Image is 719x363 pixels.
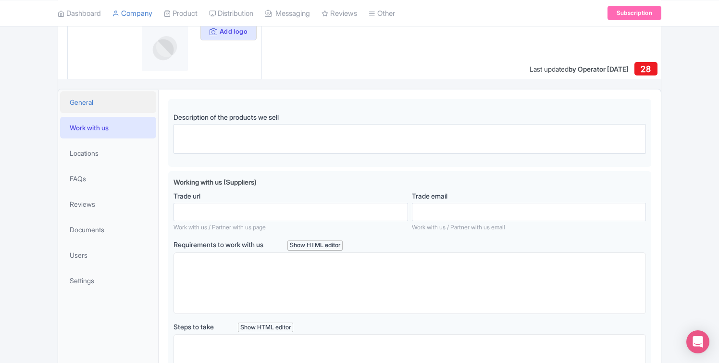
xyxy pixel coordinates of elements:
span: by Operator [DATE] [569,65,629,73]
span: Settings [70,275,94,286]
span: Steps to take [174,323,214,331]
div: Open Intercom Messenger [686,330,709,353]
div: Show HTML editor [287,240,343,250]
span: 28 [641,64,651,74]
small: Work with us / Partner with us email [412,223,646,232]
a: Locations [60,142,156,164]
a: Reviews [60,193,156,215]
button: Add logo [200,22,257,40]
span: Trade email [412,192,447,200]
span: Requirements to work with us [174,240,263,249]
small: Work with us / Partner with us page [174,223,408,232]
a: FAQs [60,168,156,189]
span: Users [70,250,87,260]
a: Users [60,244,156,266]
a: Settings [60,270,156,291]
img: profile-logo-d1a8e230fb1b8f12adc913e4f4d7365c.png [142,25,188,71]
div: Show HTML editor [238,323,293,333]
a: Documents [60,219,156,240]
a: General [60,91,156,113]
span: Documents [70,225,104,235]
a: Subscription [607,6,661,20]
a: Work with us [60,117,156,138]
span: FAQs [70,174,86,184]
span: Reviews [70,199,95,209]
span: General [70,97,93,107]
span: Trade url [174,192,200,200]
span: Description of the products we sell [174,113,279,121]
span: Work with us [70,123,109,133]
div: Last updated [530,64,629,74]
span: Locations [70,148,99,158]
div: Working with us (Suppliers) [174,177,646,187]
